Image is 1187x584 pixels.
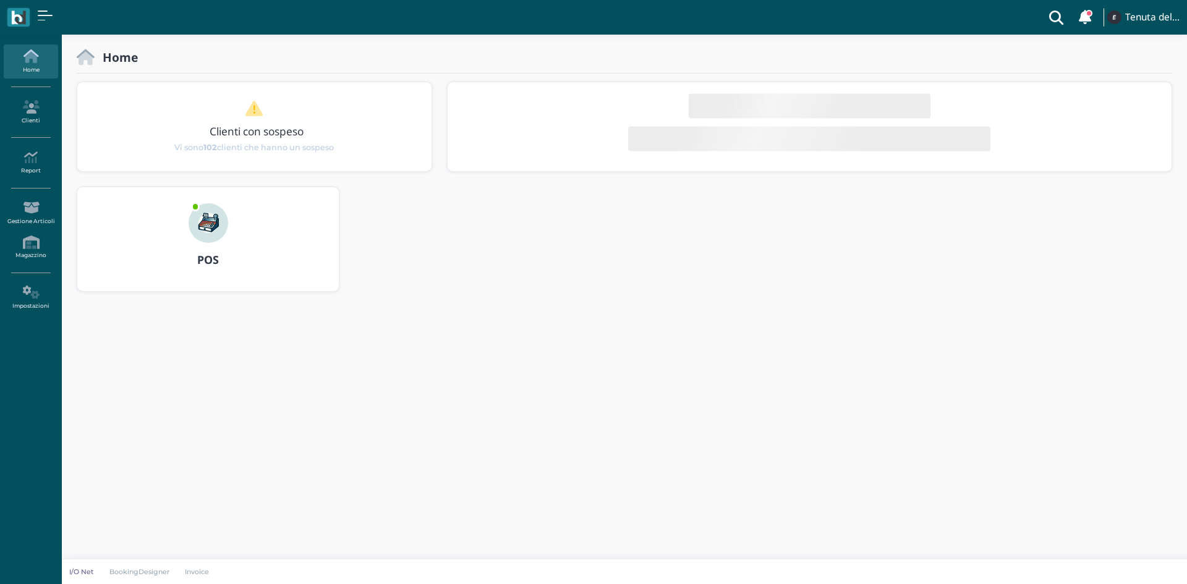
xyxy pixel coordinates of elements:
img: ... [1107,11,1121,24]
a: Impostazioni [4,281,57,315]
iframe: Help widget launcher [1099,546,1176,573]
div: 1 / 1 [77,82,432,171]
h2: Home [95,51,138,64]
h3: Clienti con sospeso [103,125,410,137]
b: POS [197,252,219,267]
a: Report [4,146,57,180]
a: ... Tenuta del Barco [1105,2,1180,32]
img: logo [11,11,25,25]
a: Magazzino [4,231,57,264]
span: Vi sono clienti che hanno un sospeso [174,142,334,153]
b: 102 [203,143,217,152]
a: ... POS [77,187,339,307]
a: Clienti [4,95,57,129]
a: Clienti con sospeso Vi sono102clienti che hanno un sospeso [101,100,407,153]
a: Gestione Articoli [4,196,57,230]
h4: Tenuta del Barco [1125,12,1180,23]
img: ... [189,203,228,243]
a: Home [4,44,57,78]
